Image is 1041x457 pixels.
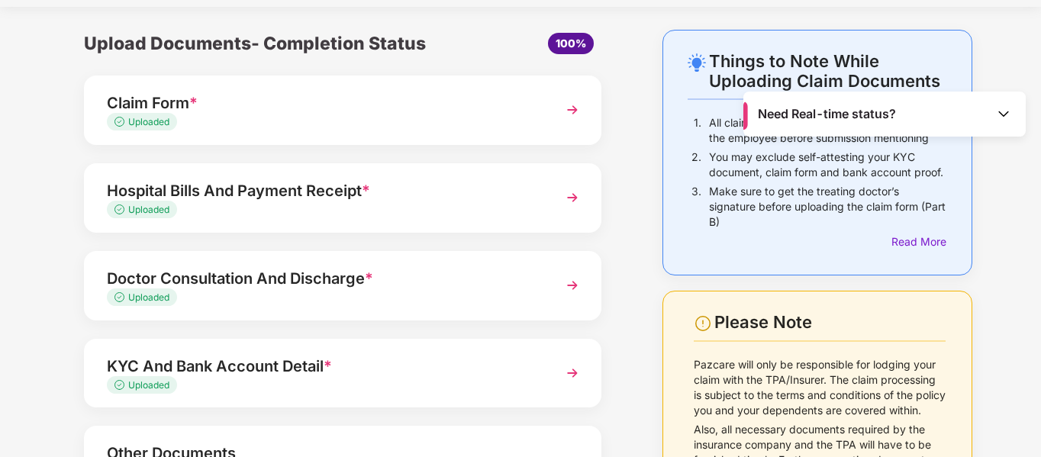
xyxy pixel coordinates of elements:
div: Doctor Consultation And Discharge [107,266,539,291]
img: Toggle Icon [996,106,1011,121]
span: 100% [556,37,586,50]
span: Need Real-time status? [758,106,896,122]
div: Please Note [714,312,946,333]
p: You may exclude self-attesting your KYC document, claim form and bank account proof. [709,150,946,180]
div: Upload Documents- Completion Status [84,30,429,57]
img: svg+xml;base64,PHN2ZyB4bWxucz0iaHR0cDovL3d3dy53My5vcmcvMjAwMC9zdmciIHdpZHRoPSIxMy4zMzMiIGhlaWdodD... [114,117,128,127]
div: Hospital Bills And Payment Receipt [107,179,539,203]
p: Pazcare will only be responsible for lodging your claim with the TPA/Insurer. The claim processin... [694,357,946,418]
span: Uploaded [128,379,169,391]
img: svg+xml;base64,PHN2ZyBpZD0iTmV4dCIgeG1sbnM9Imh0dHA6Ly93d3cudzMub3JnLzIwMDAvc3ZnIiB3aWR0aD0iMzYiIG... [559,96,586,124]
img: svg+xml;base64,PHN2ZyBpZD0iTmV4dCIgeG1sbnM9Imh0dHA6Ly93d3cudzMub3JnLzIwMDAvc3ZnIiB3aWR0aD0iMzYiIG... [559,272,586,299]
div: Claim Form [107,91,539,115]
div: KYC And Bank Account Detail [107,354,539,378]
p: 3. [691,184,701,230]
img: svg+xml;base64,PHN2ZyB4bWxucz0iaHR0cDovL3d3dy53My5vcmcvMjAwMC9zdmciIHdpZHRoPSIxMy4zMzMiIGhlaWdodD... [114,292,128,302]
img: svg+xml;base64,PHN2ZyB4bWxucz0iaHR0cDovL3d3dy53My5vcmcvMjAwMC9zdmciIHdpZHRoPSIxMy4zMzMiIGhlaWdodD... [114,204,128,214]
img: svg+xml;base64,PHN2ZyB4bWxucz0iaHR0cDovL3d3dy53My5vcmcvMjAwMC9zdmciIHdpZHRoPSIxMy4zMzMiIGhlaWdodD... [114,380,128,390]
img: svg+xml;base64,PHN2ZyBpZD0iTmV4dCIgeG1sbnM9Imh0dHA6Ly93d3cudzMub3JnLzIwMDAvc3ZnIiB3aWR0aD0iMzYiIG... [559,184,586,211]
img: svg+xml;base64,PHN2ZyBpZD0iV2FybmluZ18tXzI0eDI0IiBkYXRhLW5hbWU9Ildhcm5pbmcgLSAyNHgyNCIgeG1sbnM9Im... [694,314,712,333]
img: svg+xml;base64,PHN2ZyBpZD0iTmV4dCIgeG1sbnM9Imh0dHA6Ly93d3cudzMub3JnLzIwMDAvc3ZnIiB3aWR0aD0iMzYiIG... [559,359,586,387]
div: Read More [891,233,946,250]
p: 1. [694,115,701,146]
img: svg+xml;base64,PHN2ZyB4bWxucz0iaHR0cDovL3d3dy53My5vcmcvMjAwMC9zdmciIHdpZHRoPSIyNC4wOTMiIGhlaWdodD... [688,53,706,72]
p: 2. [691,150,701,180]
p: Make sure to get the treating doctor’s signature before uploading the claim form (Part B) [709,184,946,230]
p: All claim documents must be self-attested by the employee before submission mentioning [709,115,946,146]
span: Uploaded [128,116,169,127]
div: Things to Note While Uploading Claim Documents [709,51,946,91]
span: Uploaded [128,204,169,215]
span: Uploaded [128,291,169,303]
